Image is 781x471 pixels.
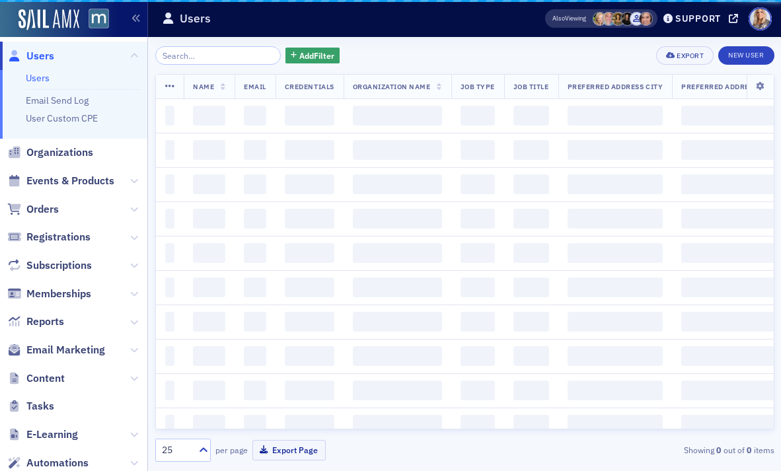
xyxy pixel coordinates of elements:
[26,94,89,106] a: Email Send Log
[193,346,225,366] span: ‌
[26,174,114,188] span: Events & Products
[244,82,266,91] span: Email
[568,140,663,160] span: ‌
[165,415,175,435] span: ‌
[568,415,663,435] span: ‌
[461,415,495,435] span: ‌
[193,174,225,194] span: ‌
[461,174,495,194] span: ‌
[193,415,225,435] span: ‌
[568,243,663,263] span: ‌
[513,209,549,229] span: ‌
[681,312,781,332] span: ‌
[26,112,98,124] a: User Custom CPE
[552,14,586,23] span: Viewing
[193,243,225,263] span: ‌
[26,49,54,63] span: Users
[180,11,211,26] h1: Users
[162,443,191,457] div: 25
[353,380,442,400] span: ‌
[620,12,634,26] span: Lauren McDonough
[681,277,781,297] span: ‌
[285,48,340,64] button: AddFilter
[461,82,495,91] span: Job Type
[681,415,781,435] span: ‌
[568,312,663,332] span: ‌
[602,12,616,26] span: Dee Sullivan
[165,209,175,229] span: ‌
[461,209,495,229] span: ‌
[681,140,781,160] span: ‌
[244,174,266,194] span: ‌
[568,82,663,91] span: Preferred Address City
[513,277,549,297] span: ‌
[165,346,175,366] span: ‌
[461,106,495,126] span: ‌
[252,440,326,460] button: Export Page
[26,287,91,301] span: Memberships
[285,415,334,435] span: ‌
[244,346,266,366] span: ‌
[513,380,549,400] span: ‌
[7,427,78,442] a: E-Learning
[681,174,781,194] span: ‌
[89,9,109,29] img: SailAMX
[244,415,266,435] span: ‌
[611,12,625,26] span: Laura Swann
[593,12,607,26] span: Rebekah Olson
[215,444,248,456] label: per page
[7,258,92,273] a: Subscriptions
[285,277,334,297] span: ‌
[718,46,774,65] a: New User
[353,312,442,332] span: ‌
[285,140,334,160] span: ‌
[26,456,89,470] span: Automations
[7,343,105,357] a: Email Marketing
[7,287,91,301] a: Memberships
[552,14,565,22] div: Also
[165,243,175,263] span: ‌
[285,174,334,194] span: ‌
[639,12,653,26] span: Katie Foo
[26,343,105,357] span: Email Marketing
[26,258,92,273] span: Subscriptions
[353,243,442,263] span: ‌
[165,140,175,160] span: ‌
[244,312,266,332] span: ‌
[165,106,175,126] span: ‌
[577,444,774,456] div: Showing out of items
[26,202,59,217] span: Orders
[285,243,334,263] span: ‌
[244,277,266,297] span: ‌
[461,380,495,400] span: ‌
[353,346,442,366] span: ‌
[461,243,495,263] span: ‌
[353,209,442,229] span: ‌
[193,312,225,332] span: ‌
[461,277,495,297] span: ‌
[7,456,89,470] a: Automations
[7,174,114,188] a: Events & Products
[26,371,65,386] span: Content
[285,209,334,229] span: ‌
[26,145,93,160] span: Organizations
[26,72,50,84] a: Users
[285,380,334,400] span: ‌
[285,106,334,126] span: ‌
[26,399,54,414] span: Tasks
[461,140,495,160] span: ‌
[244,243,266,263] span: ‌
[568,174,663,194] span: ‌
[568,346,663,366] span: ‌
[353,277,442,297] span: ‌
[19,9,79,30] img: SailAMX
[714,444,724,456] strong: 0
[749,7,772,30] span: Profile
[7,49,54,63] a: Users
[656,46,714,65] button: Export
[675,13,721,24] div: Support
[26,314,64,329] span: Reports
[353,174,442,194] span: ‌
[513,82,549,91] span: Job Title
